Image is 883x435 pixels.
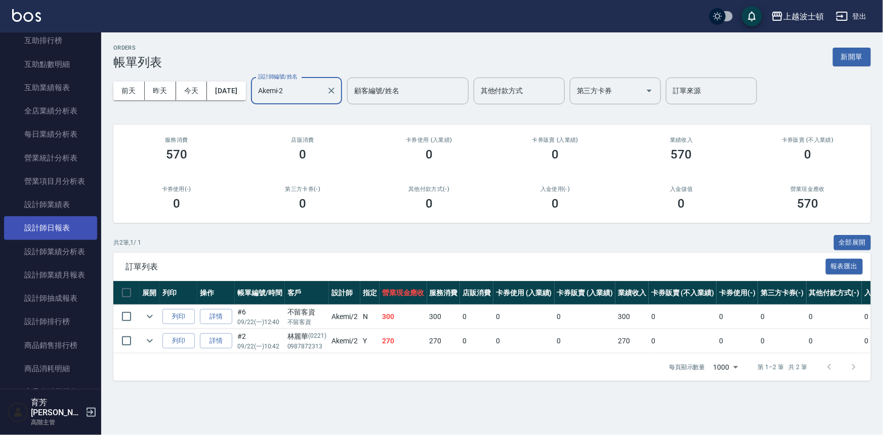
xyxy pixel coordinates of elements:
td: Y [360,329,380,353]
span: 訂單列表 [125,262,826,272]
td: N [360,305,380,329]
a: 營業統計分析表 [4,146,97,170]
td: 0 [555,329,616,353]
button: save [742,6,762,26]
td: 300 [427,305,460,329]
h5: 育芳[PERSON_NAME] [31,398,82,418]
div: 林麗華 [287,331,327,342]
h2: 店販消費 [252,137,354,143]
h3: 570 [166,147,187,162]
h3: 0 [173,196,180,211]
a: 設計師抽成報表 [4,287,97,310]
td: 270 [380,329,427,353]
th: 帳單編號/時間 [235,281,285,305]
td: 0 [460,329,493,353]
h2: 業績收入 [630,137,733,143]
th: 展開 [140,281,160,305]
button: 昨天 [145,82,176,100]
th: 卡券販賣 (入業績) [555,281,616,305]
td: 300 [615,305,649,329]
td: 0 [717,329,758,353]
td: #6 [235,305,285,329]
h2: 其他付款方式(-) [378,186,480,192]
td: 0 [807,305,862,329]
button: 列印 [162,309,195,325]
td: 0 [649,305,717,329]
h3: 570 [671,147,692,162]
a: 全店業績分析表 [4,99,97,123]
th: 第三方卡券(-) [758,281,807,305]
button: 新開單 [833,48,871,66]
h2: 入金使用(-) [504,186,607,192]
th: 卡券販賣 (不入業績) [649,281,717,305]
p: 每頁顯示數量 [669,363,705,372]
h2: 入金儲值 [630,186,733,192]
td: 270 [615,329,649,353]
p: 不留客資 [287,318,327,327]
div: 1000 [709,353,742,381]
th: 卡券使用(-) [717,281,758,305]
a: 互助排行榜 [4,29,97,52]
button: 列印 [162,333,195,349]
label: 設計師編號/姓名 [258,73,298,81]
th: 業績收入 [615,281,649,305]
a: 互助點數明細 [4,53,97,76]
a: 設計師業績月報表 [4,263,97,287]
h2: 卡券販賣 (入業績) [504,137,607,143]
button: expand row [142,309,157,324]
a: 設計師日報表 [4,216,97,240]
h3: 服務消費 [125,137,228,143]
a: 詳情 [200,333,232,349]
h3: 0 [804,147,811,162]
td: 0 [493,305,555,329]
h2: 卡券使用 (入業績) [378,137,480,143]
div: 上越波士頓 [783,10,824,23]
button: 前天 [113,82,145,100]
p: 高階主管 [31,418,82,427]
a: 設計師業績分析表 [4,240,97,263]
a: 設計師業績表 [4,193,97,216]
button: 上越波士頓 [767,6,828,27]
p: (0221) [309,331,327,342]
button: Open [641,83,657,99]
button: expand row [142,333,157,348]
a: 營業項目月分析表 [4,170,97,193]
td: Akemi /2 [329,329,360,353]
a: 報表匯出 [826,261,863,271]
td: #2 [235,329,285,353]
h3: 帳單列表 [113,55,162,69]
h3: 0 [552,196,559,211]
th: 客戶 [285,281,329,305]
h2: ORDERS [113,45,162,51]
a: 互助業績報表 [4,76,97,99]
button: 全部展開 [834,235,871,251]
td: 0 [807,329,862,353]
a: 設計師排行榜 [4,310,97,333]
h3: 570 [797,196,818,211]
h3: 0 [678,196,685,211]
td: 0 [649,329,717,353]
a: 詳情 [200,309,232,325]
div: 不留客資 [287,307,327,318]
h2: 第三方卡券(-) [252,186,354,192]
a: 新開單 [833,52,871,61]
button: 報表匯出 [826,259,863,274]
a: 商品銷售排行榜 [4,334,97,357]
p: 第 1–2 筆 共 2 筆 [758,363,807,372]
th: 其他付款方式(-) [807,281,862,305]
p: 09/22 (一) 10:42 [237,342,282,351]
h2: 卡券使用(-) [125,186,228,192]
h3: 0 [426,147,433,162]
h3: 0 [299,147,306,162]
th: 操作 [197,281,235,305]
td: 0 [717,305,758,329]
h3: 0 [426,196,433,211]
h3: 0 [552,147,559,162]
th: 列印 [160,281,197,305]
button: Clear [324,84,339,98]
th: 服務消費 [427,281,460,305]
td: 300 [380,305,427,329]
p: 0987872313 [287,342,327,351]
td: 0 [493,329,555,353]
td: 270 [427,329,460,353]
